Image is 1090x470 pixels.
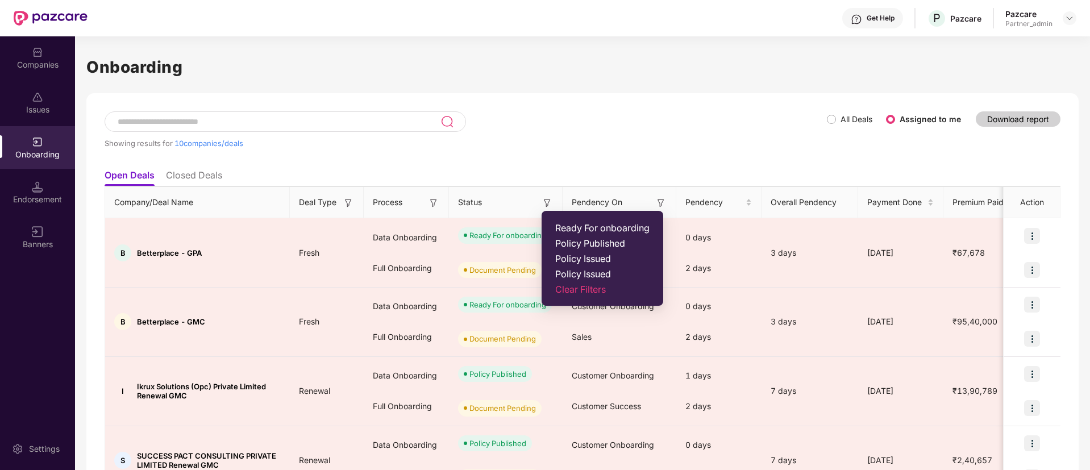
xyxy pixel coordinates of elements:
img: svg+xml;base64,PHN2ZyB3aWR0aD0iMTYiIGhlaWdodD0iMTYiIHZpZXdCb3g9IjAgMCAxNiAxNiIgZmlsbD0ibm9uZSIgeG... [655,197,667,209]
div: S [114,452,131,469]
div: 3 days [762,247,858,259]
th: Company/Deal Name [105,187,290,218]
span: Policy Issued [555,268,650,280]
div: Document Pending [469,264,536,276]
img: svg+xml;base64,PHN2ZyBpZD0iSXNzdWVzX2Rpc2FibGVkIiB4bWxucz0iaHR0cDovL3d3dy53My5vcmcvMjAwMC9zdmciIH... [32,91,43,103]
img: svg+xml;base64,PHN2ZyB3aWR0aD0iMTYiIGhlaWdodD0iMTYiIHZpZXdCb3g9IjAgMCAxNiAxNiIgZmlsbD0ibm9uZSIgeG... [343,197,354,209]
li: Closed Deals [166,169,222,186]
span: ₹13,90,789 [943,386,1006,396]
span: Customer Success [572,401,641,411]
div: [DATE] [858,454,943,467]
div: 2 days [676,391,762,422]
th: Premium Paid [943,187,1017,218]
li: Open Deals [105,169,155,186]
th: Overall Pendency [762,187,858,218]
div: Data Onboarding [364,222,449,253]
th: Action [1004,187,1060,218]
span: Deal Type [299,196,336,209]
div: B [114,313,131,330]
span: Ready For onboarding [555,222,650,234]
div: Document Pending [469,333,536,344]
img: svg+xml;base64,PHN2ZyB3aWR0aD0iMTYiIGhlaWdodD0iMTYiIHZpZXdCb3g9IjAgMCAxNiAxNiIgZmlsbD0ibm9uZSIgeG... [32,226,43,238]
img: icon [1024,297,1040,313]
div: Ready For onboarding [469,230,546,241]
img: New Pazcare Logo [14,11,88,26]
div: Data Onboarding [364,430,449,460]
span: Renewal [290,386,339,396]
img: svg+xml;base64,PHN2ZyB3aWR0aD0iMTQuNSIgaGVpZ2h0PSIxNC41IiB2aWV3Qm94PSIwIDAgMTYgMTYiIGZpbGw9Im5vbm... [32,181,43,193]
span: Customer Onboarding [572,371,654,380]
img: svg+xml;base64,PHN2ZyB3aWR0aD0iMTYiIGhlaWdodD0iMTYiIHZpZXdCb3g9IjAgMCAxNiAxNiIgZmlsbD0ibm9uZSIgeG... [428,197,439,209]
span: Process [373,196,402,209]
div: 3 days [762,315,858,328]
span: Pendency [685,196,743,209]
div: [DATE] [858,385,943,397]
div: Get Help [867,14,895,23]
span: Policy Published [555,238,650,249]
div: Partner_admin [1005,19,1052,28]
img: svg+xml;base64,PHN2ZyBpZD0iQ29tcGFuaWVzIiB4bWxucz0iaHR0cDovL3d3dy53My5vcmcvMjAwMC9zdmciIHdpZHRoPS... [32,47,43,58]
div: 0 days [676,430,762,460]
span: Ikrux Solutions (Opc) Private Limited Renewal GMC [137,382,281,400]
div: Full Onboarding [364,322,449,352]
div: Full Onboarding [364,391,449,422]
label: All Deals [841,114,872,124]
span: 10 companies/deals [174,139,243,148]
h1: Onboarding [86,55,1079,80]
span: Pendency On [572,196,622,209]
span: Fresh [290,248,328,257]
span: Fresh [290,317,328,326]
span: Sales [572,332,592,342]
div: 0 days [676,222,762,253]
img: icon [1024,262,1040,278]
div: Policy Published [469,438,526,449]
img: icon [1024,435,1040,451]
span: Betterplace - GPA [137,248,202,257]
div: [DATE] [858,247,943,259]
div: 1 days [676,360,762,391]
span: ₹95,40,000 [943,317,1006,326]
span: ₹67,678 [943,248,994,257]
img: svg+xml;base64,PHN2ZyBpZD0iU2V0dGluZy0yMHgyMCIgeG1sbnM9Imh0dHA6Ly93d3cudzMub3JnLzIwMDAvc3ZnIiB3aW... [12,443,23,455]
div: Document Pending [469,402,536,414]
span: Betterplace - GMC [137,317,205,326]
span: SUCCESS PACT CONSULTING PRIVATE LIMITED Renewal GMC [137,451,281,469]
div: Data Onboarding [364,291,449,322]
img: svg+xml;base64,PHN2ZyBpZD0iRHJvcGRvd24tMzJ4MzIiIHhtbG5zPSJodHRwOi8vd3d3LnczLm9yZy8yMDAwL3N2ZyIgd2... [1065,14,1074,23]
div: Pazcare [1005,9,1052,19]
span: Policy Issued [555,253,650,264]
div: Data Onboarding [364,360,449,391]
img: svg+xml;base64,PHN2ZyB3aWR0aD0iMjAiIGhlaWdodD0iMjAiIHZpZXdCb3g9IjAgMCAyMCAyMCIgZmlsbD0ibm9uZSIgeG... [32,136,43,148]
div: Ready For onboarding [469,299,546,310]
div: B [114,244,131,261]
span: P [933,11,941,25]
img: svg+xml;base64,PHN2ZyBpZD0iSGVscC0zMngzMiIgeG1sbnM9Imh0dHA6Ly93d3cudzMub3JnLzIwMDAvc3ZnIiB3aWR0aD... [851,14,862,25]
span: Payment Done [867,196,925,209]
img: icon [1024,228,1040,244]
img: icon [1024,366,1040,382]
span: Status [458,196,482,209]
img: svg+xml;base64,PHN2ZyB3aWR0aD0iMTYiIGhlaWdodD0iMTYiIHZpZXdCb3g9IjAgMCAxNiAxNiIgZmlsbD0ibm9uZSIgeG... [542,197,553,209]
img: svg+xml;base64,PHN2ZyB3aWR0aD0iMjQiIGhlaWdodD0iMjUiIHZpZXdCb3g9IjAgMCAyNCAyNSIgZmlsbD0ibm9uZSIgeG... [440,115,454,128]
img: icon [1024,331,1040,347]
div: [DATE] [858,315,943,328]
button: Download report [976,111,1060,127]
span: Clear Filters [555,284,650,295]
div: Policy Published [469,368,526,380]
th: Pendency [676,187,762,218]
div: 0 days [676,291,762,322]
span: Customer Onboarding [572,440,654,450]
div: Showing results for [105,139,827,148]
div: 7 days [762,454,858,467]
div: 2 days [676,322,762,352]
div: Settings [26,443,63,455]
div: 2 days [676,253,762,284]
div: Full Onboarding [364,253,449,284]
div: I [114,382,131,400]
th: Payment Done [858,187,943,218]
label: Assigned to me [900,114,961,124]
img: icon [1024,400,1040,416]
span: Renewal [290,455,339,465]
span: ₹2,40,657 [943,455,1001,465]
div: Pazcare [950,13,981,24]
